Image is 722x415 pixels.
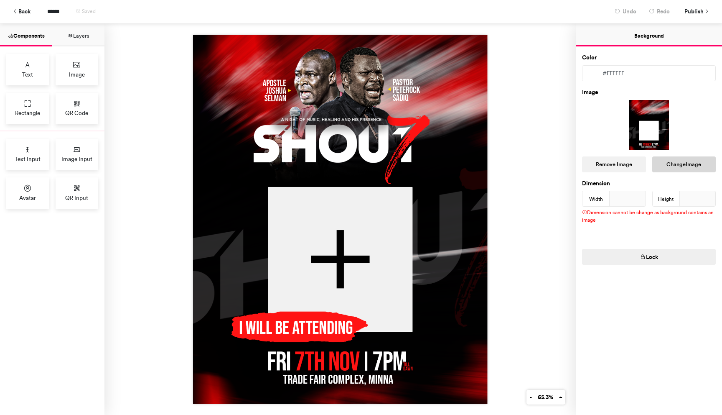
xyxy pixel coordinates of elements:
button: Background [576,23,722,46]
img: Background [193,35,488,404]
label: Color [582,54,597,62]
div: #ffffff [599,66,715,81]
button: - [526,390,535,405]
button: ChangeImage [652,156,716,172]
button: + [556,390,565,405]
button: Layers [52,23,104,46]
span: Image [69,70,85,79]
span: Text [22,70,33,79]
span: Saved [82,8,96,14]
button: Publish [678,4,714,19]
label: Image [582,88,598,97]
span: Publish [684,4,704,19]
span: QR Code [65,109,88,117]
div: Width [582,191,610,207]
span: Rectangle [15,109,40,117]
span: Image Input [61,155,92,163]
div: Dimension cannot be change as background contains an image [576,207,722,230]
button: Remove Image [582,156,646,172]
span: QR Input [65,194,88,202]
span: Avatar [19,194,36,202]
span: Text Input [15,155,41,163]
button: Back [8,4,35,19]
button: Lock [582,249,716,265]
button: 65.3% [534,390,556,405]
label: Dimension [582,179,610,188]
div: Height [653,191,680,207]
iframe: Drift Widget Chat Controller [680,373,712,405]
